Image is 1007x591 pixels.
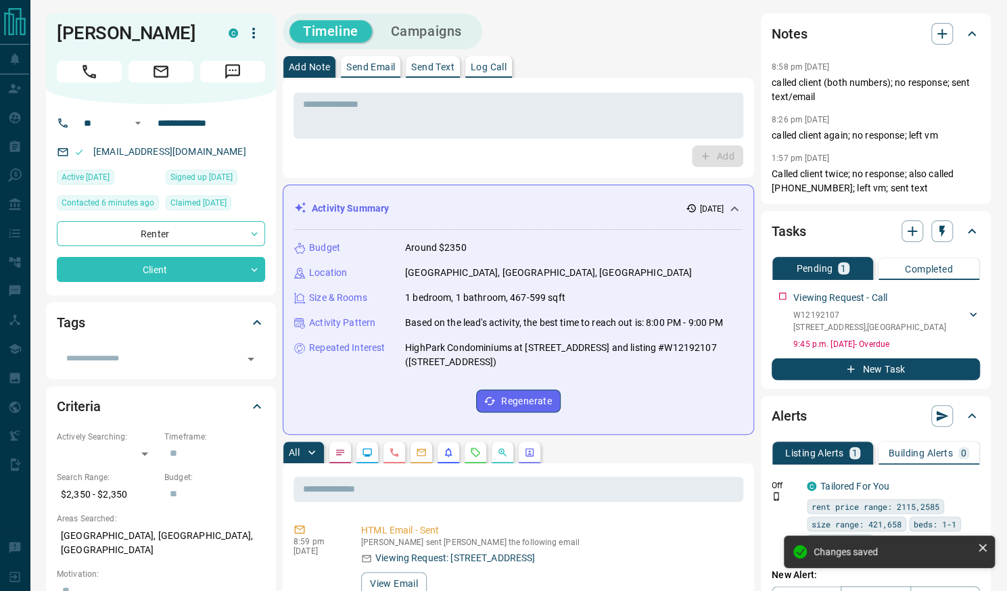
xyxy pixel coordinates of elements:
span: beds: 1-1 [914,517,956,531]
p: Viewing Request: [STREET_ADDRESS] [375,551,535,565]
span: Email [128,61,193,82]
h2: Criteria [57,396,101,417]
p: [GEOGRAPHIC_DATA], [GEOGRAPHIC_DATA], [GEOGRAPHIC_DATA] [405,266,692,280]
p: Off [772,479,799,492]
p: Activity Summary [312,202,389,216]
svg: Emails [416,447,427,458]
a: Tailored For You [820,481,889,492]
p: Add Note [289,62,330,72]
p: 8:59 pm [294,537,341,546]
p: 8:26 pm [DATE] [772,115,829,124]
button: Campaigns [377,20,475,43]
p: Budget [309,241,340,255]
p: HTML Email - Sent [361,523,738,538]
svg: Push Notification Only [772,492,781,501]
p: Pending [796,264,833,273]
p: Based on the lead's activity, the best time to reach out is: 8:00 PM - 9:00 PM [405,316,723,330]
p: Building Alerts [889,448,953,458]
p: 1 bedroom, 1 bathroom, 467-599 sqft [405,291,565,305]
p: W12192107 [793,309,946,321]
p: [PERSON_NAME] sent [PERSON_NAME] the following email [361,538,738,547]
span: size range: 421,658 [812,517,901,531]
div: condos.ca [807,481,816,491]
p: Listing Alerts [785,448,844,458]
p: New Alert: [772,568,980,582]
p: [DATE] [294,546,341,556]
p: Search Range: [57,471,158,483]
button: Open [241,350,260,369]
p: Called client twice; no response; also called [PHONE_NUMBER]; left vm; sent text [772,167,980,195]
p: 8:58 pm [DATE] [772,62,829,72]
a: [EMAIL_ADDRESS][DOMAIN_NAME] [93,146,246,157]
svg: Notes [335,447,346,458]
h2: Alerts [772,405,807,427]
span: Signed up [DATE] [170,170,233,184]
button: Regenerate [476,389,561,412]
button: New Task [772,358,980,380]
div: Sat Nov 20 2021 [166,170,265,189]
p: called client (both numbers); no response; sent text/email [772,76,980,104]
div: Changes saved [814,546,972,557]
div: Renter [57,221,265,246]
p: called client again; no response; left vm [772,128,980,143]
svg: Listing Alerts [443,447,454,458]
p: HighPark Condominiums at [STREET_ADDRESS] and listing #W12192107 ([STREET_ADDRESS]) [405,341,743,369]
span: rent price range: 2115,2585 [812,500,939,513]
p: $2,350 - $2,350 [57,483,158,506]
span: Call [57,61,122,82]
h2: Tasks [772,220,805,242]
p: 1:57 pm [DATE] [772,153,829,163]
div: Tasks [772,215,980,247]
span: Active [DATE] [62,170,110,184]
div: Tags [57,306,265,339]
p: Motivation: [57,568,265,580]
div: Notes [772,18,980,50]
p: Budget: [164,471,265,483]
p: Log Call [471,62,507,72]
div: Client [57,257,265,282]
p: Timeframe: [164,431,265,443]
p: All [289,448,300,457]
div: Activity Summary[DATE] [294,196,743,221]
div: condos.ca [229,28,238,38]
p: 9:45 p.m. [DATE] - Overdue [793,338,980,350]
h1: [PERSON_NAME] [57,22,208,44]
h2: Notes [772,23,807,45]
p: Send Text [411,62,454,72]
svg: Calls [389,447,400,458]
svg: Opportunities [497,447,508,458]
span: Message [200,61,265,82]
p: Actively Searching: [57,431,158,443]
p: Location [309,266,347,280]
div: Mon Jul 28 2025 [57,170,159,189]
p: 0 [961,448,966,458]
div: Sat Aug 16 2025 [57,195,159,214]
button: Timeline [289,20,372,43]
svg: Agent Actions [524,447,535,458]
p: [GEOGRAPHIC_DATA], [GEOGRAPHIC_DATA], [GEOGRAPHIC_DATA] [57,525,265,561]
p: [STREET_ADDRESS] , [GEOGRAPHIC_DATA] [793,321,946,333]
p: Viewing Request - Call [793,291,887,305]
button: Open [130,115,146,131]
p: Around $2350 [405,241,467,255]
div: Alerts [772,400,980,432]
h2: Tags [57,312,85,333]
p: 1 [841,264,846,273]
p: Activity Pattern [309,316,375,330]
p: Send Email [346,62,395,72]
div: Tue Jul 29 2025 [166,195,265,214]
p: Completed [905,264,953,274]
p: [DATE] [699,203,724,215]
p: Repeated Interest [309,341,385,355]
p: Size & Rooms [309,291,367,305]
p: Areas Searched: [57,513,265,525]
span: Contacted 6 minutes ago [62,196,154,210]
svg: Lead Browsing Activity [362,447,373,458]
svg: Requests [470,447,481,458]
svg: Email Valid [74,147,84,157]
div: Criteria [57,390,265,423]
div: W12192107[STREET_ADDRESS],[GEOGRAPHIC_DATA] [793,306,980,336]
span: Claimed [DATE] [170,196,227,210]
p: 1 [852,448,858,458]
